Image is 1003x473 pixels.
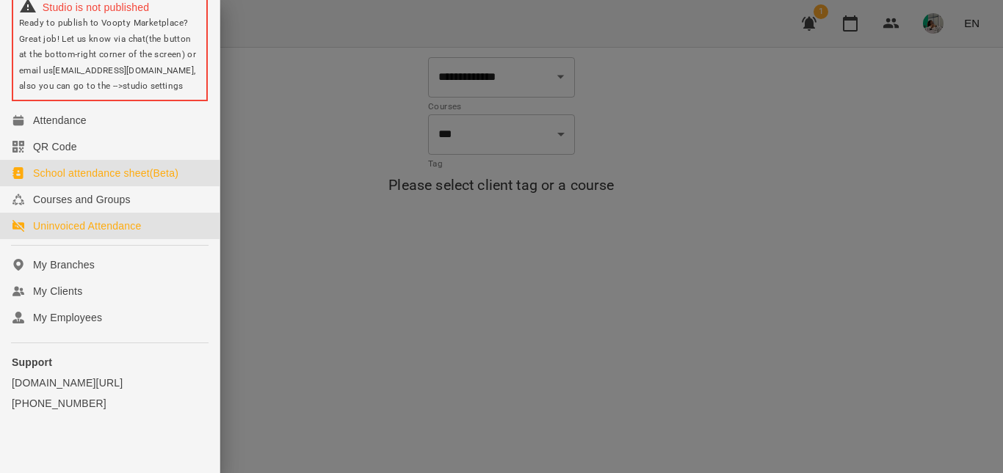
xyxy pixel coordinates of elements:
[33,139,77,154] div: QR Code
[33,219,141,233] div: Uninvoiced Attendance
[33,166,178,180] div: School attendance sheet(Beta)
[33,284,82,298] div: My Clients
[19,18,196,91] span: Ready to publish to Voopty Marketplace? Great job! Let us know via chat(the button at the bottom-...
[33,113,87,128] div: Attendance
[33,257,95,272] div: My Branches
[12,355,208,370] p: Support
[33,192,131,207] div: Courses and Groups
[53,65,194,76] a: [EMAIL_ADDRESS][DOMAIN_NAME]
[123,81,183,91] a: studio settings
[33,310,102,325] div: My Employees
[12,396,208,411] a: [PHONE_NUMBER]
[12,375,208,390] a: [DOMAIN_NAME][URL]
